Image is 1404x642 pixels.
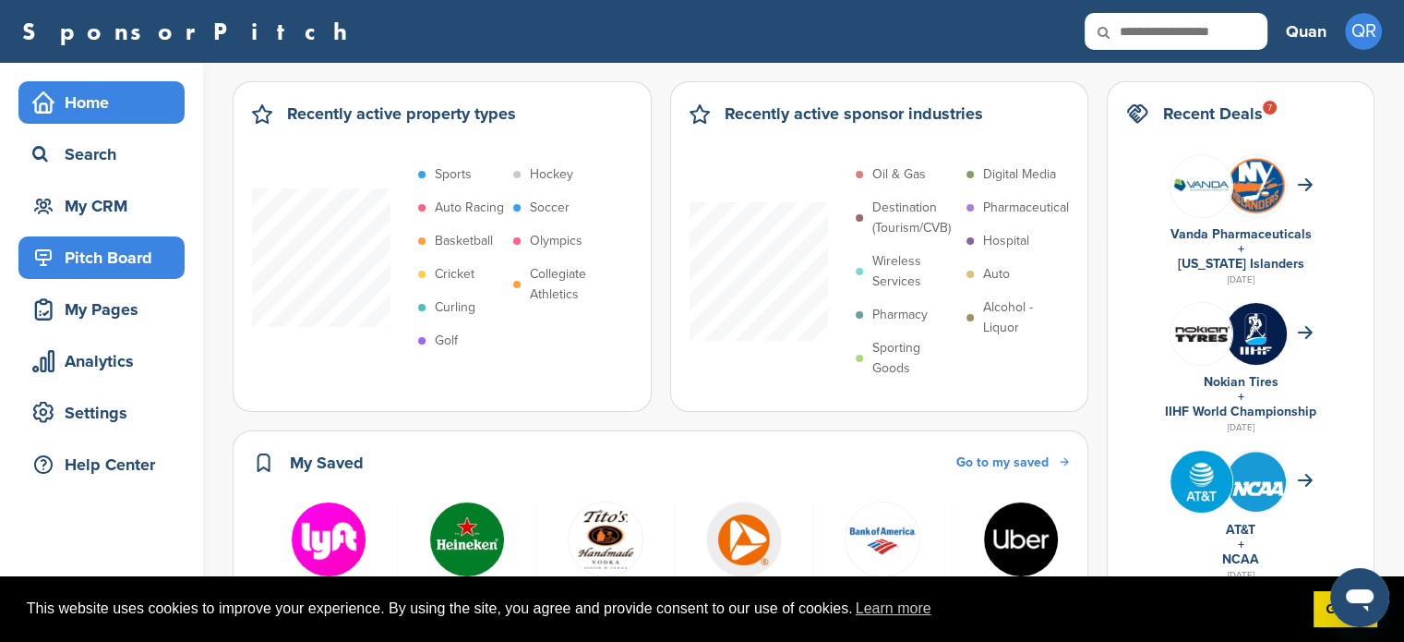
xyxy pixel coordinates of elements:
a: Quan [1286,11,1326,52]
div: Pitch Board [28,241,185,274]
h2: Recently active sponsor industries [725,101,983,127]
a: My Pages [18,288,185,331]
a: AT&T [1226,522,1255,538]
a: Pitch Board [18,236,185,279]
p: Destination (Tourism/CVB) [872,198,957,238]
div: 7 [1263,101,1277,115]
div: 3 of 6 [536,502,675,622]
a: Nokian Tires [1204,374,1278,390]
img: Leqgnoiz 400x400 [1170,303,1232,365]
a: It8hno31 400x400 Heineken [407,502,526,601]
a: [US_STATE] Islanders [1178,256,1304,272]
h2: My Saved [290,450,364,476]
p: Basketball [435,231,493,251]
div: Search [28,138,185,171]
a: IIHF World Championship [1165,404,1316,419]
div: My CRM [28,189,185,223]
img: Lyft logo [291,502,366,577]
a: Search [18,133,185,176]
p: Oil & Gas [872,164,926,185]
a: + [1238,537,1244,552]
h2: Recently active property types [287,101,516,127]
div: [DATE] [1126,567,1355,584]
img: Open uri20141112 64162 1syu8aw?1415807642 [1225,156,1287,216]
img: It8hno31 400x400 [429,502,505,577]
a: Vanda Pharmaceuticals [1170,226,1312,242]
a: learn more about cookies [853,595,934,623]
iframe: Button to launch messaging window [1330,568,1389,627]
a: SponsorPitch [22,19,359,43]
a: My CRM [18,185,185,227]
p: Wireless Services [872,251,957,292]
p: Pharmaceutical [983,198,1069,218]
div: 4 of 6 [675,502,813,622]
p: Auto Racing [435,198,504,218]
img: St3croq2 400x400 [1225,451,1287,513]
a: Yhnqsh4r 400x400 PNC [684,502,803,601]
p: Alcohol - Liquor [983,297,1068,338]
p: Golf [435,331,458,351]
p: Olympics [530,231,582,251]
p: Hospital [983,231,1029,251]
div: Home [28,86,185,119]
div: Help Center [28,448,185,481]
a: Bofa logo Bank of America [822,502,942,601]
div: 6 of 6 [952,502,1090,622]
a: + [1238,241,1244,257]
a: Settings [18,392,185,434]
span: Go to my saved [956,454,1049,470]
a: Home [18,81,185,124]
img: 8shs2v5q 400x400 [1170,155,1232,217]
p: Hockey [530,164,573,185]
img: Tpli2eyp 400x400 [1170,451,1232,513]
img: Bofa logo [845,502,920,577]
p: Collegiate Athletics [530,264,615,305]
p: Sporting Goods [872,338,957,379]
a: dismiss cookie message [1314,591,1377,628]
a: NCAA [1222,551,1259,567]
p: Cricket [435,264,474,285]
div: 2 of 6 [398,502,536,622]
a: Lyft logo Lyft [269,502,388,601]
p: Soccer [530,198,570,218]
img: Yhnqsh4r 400x400 [706,502,782,577]
a: Go to my saved [956,453,1069,473]
h2: Recent Deals [1163,101,1263,127]
a: Help Center [18,443,185,486]
p: Pharmacy [872,305,928,325]
img: Titos logo new [568,502,643,577]
a: Titos logo new [PERSON_NAME]'s Handmade Vodka [546,502,665,622]
img: Uber logo [983,502,1059,577]
div: 1 of 6 [259,502,398,622]
div: 5 of 6 [813,502,952,622]
div: [DATE] [1126,419,1355,436]
h3: Quan [1286,18,1326,44]
div: Analytics [28,345,185,378]
span: QR [1345,13,1382,50]
p: Auto [983,264,1010,285]
p: Curling [435,297,475,318]
span: This website uses cookies to improve your experience. By using the site, you agree and provide co... [27,595,1299,623]
div: My Pages [28,293,185,326]
p: Sports [435,164,472,185]
img: Zskrbj6 400x400 [1225,303,1287,365]
div: [DATE] [1126,272,1355,288]
a: + [1238,389,1244,405]
div: Settings [28,396,185,430]
a: Analytics [18,340,185,382]
p: Digital Media [983,164,1056,185]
